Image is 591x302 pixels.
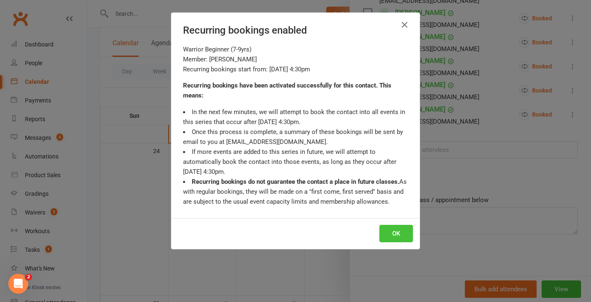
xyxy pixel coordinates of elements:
div: Recurring bookings start from: [DATE] 4:30pm [183,64,408,74]
span: 2 [25,274,32,280]
li: If more events are added to this series in future, we will attempt to automatically book the cont... [183,147,408,177]
li: In the next few minutes, we will attempt to book the contact into all events in this series that ... [183,107,408,127]
button: OK [379,225,413,242]
li: As with regular bookings, they will be made on a "first come, first served" basis and are subject... [183,177,408,207]
li: Once this process is complete, a summary of these bookings will be sent by email to you at [EMAIL... [183,127,408,147]
button: Close [398,18,411,32]
div: Member: [PERSON_NAME] [183,54,408,64]
iframe: Intercom live chat [8,274,28,294]
strong: Recurring bookings do not guarantee the contact a place in future classes. [192,178,399,185]
strong: Recurring bookings have been activated successfully for this contact. This means: [183,82,391,99]
div: Warrior Beginner (7-9yrs) [183,44,408,54]
h4: Recurring bookings enabled [183,24,408,36]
